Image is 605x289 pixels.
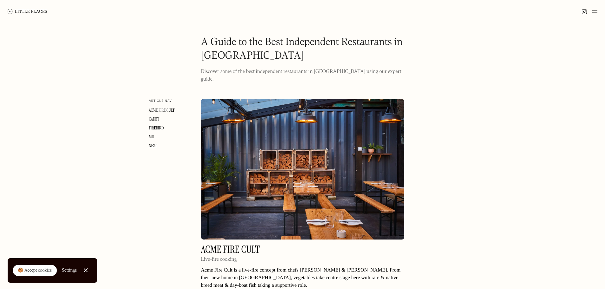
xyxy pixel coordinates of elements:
a: Firebird [149,125,164,131]
h1: A Guide to the Best Independent Restaurants in [GEOGRAPHIC_DATA] [201,36,404,63]
div: Article nav [149,99,172,103]
p: Discover some of the best independent restaurants in [GEOGRAPHIC_DATA] using our expert guide. [201,68,404,83]
a: 🍪 Accept cookies [13,265,57,276]
h2: Acme Fire Cult [201,245,260,254]
div: Close Cookie Popup [85,270,86,271]
div: Settings [62,268,77,273]
a: Settings [62,263,77,278]
a: Cadet [149,116,159,122]
a: Acme Fire Cult [149,108,175,113]
p: Live-fire cooking [201,256,260,263]
a: Close Cookie Popup [79,264,92,277]
div: 🍪 Accept cookies [18,267,52,274]
a: mu [149,134,154,140]
a: Nest [149,143,157,149]
a: Acme Fire CultLive-fire cooking [201,245,260,266]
